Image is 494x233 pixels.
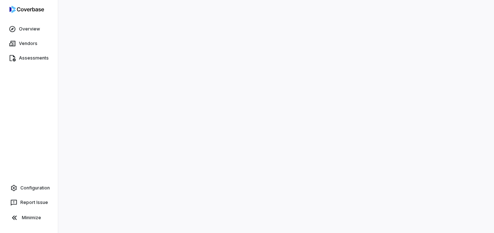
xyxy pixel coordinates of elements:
button: Minimize [3,210,55,225]
button: Report Issue [3,196,55,209]
a: Vendors [1,37,56,50]
a: Overview [1,23,56,36]
a: Assessments [1,52,56,65]
a: Configuration [3,181,55,195]
img: logo-D7KZi-bG.svg [9,6,44,13]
